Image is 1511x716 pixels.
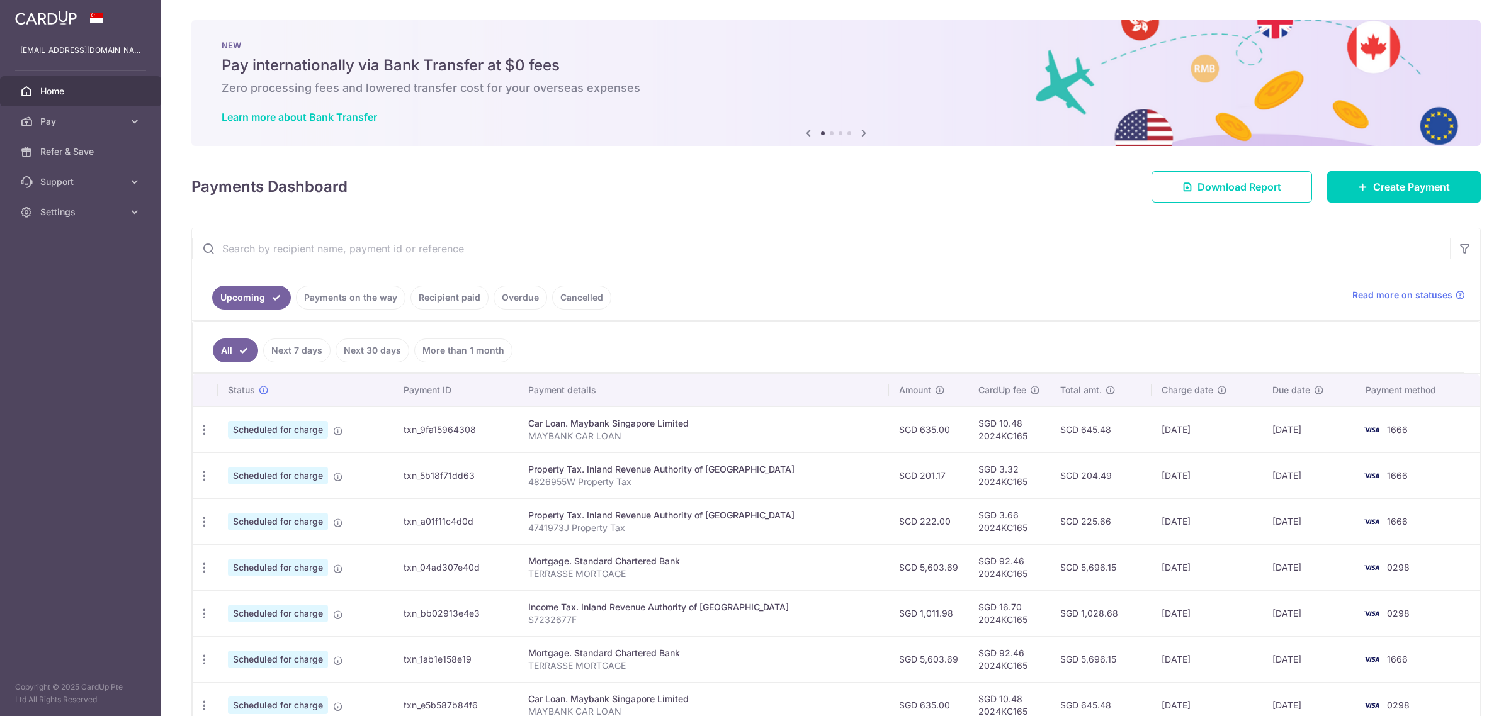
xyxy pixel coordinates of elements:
[40,206,123,218] span: Settings
[228,605,328,622] span: Scheduled for charge
[228,467,328,484] span: Scheduled for charge
[978,384,1026,396] span: CardUp fee
[889,498,968,544] td: SGD 222.00
[1387,562,1410,573] span: 0298
[222,40,1451,50] p: NEW
[1262,544,1355,590] td: [DATE]
[1152,406,1262,452] td: [DATE]
[1050,498,1152,544] td: SGD 225.66
[15,10,77,25] img: CardUp
[528,659,880,672] p: TERRASSE MORTGAGE
[222,55,1451,76] h5: Pay internationally via Bank Transfer at $0 fees
[1387,470,1408,481] span: 1666
[1152,590,1262,636] td: [DATE]
[528,430,880,442] p: MAYBANK CAR LOAN
[393,498,518,544] td: txn_a01f11c4d0d
[889,636,968,682] td: SGD 5,603.69
[191,20,1481,146] img: Bank transfer banner
[40,145,123,158] span: Refer & Save
[968,590,1050,636] td: SGD 16.70 2024KC165
[889,452,968,498] td: SGD 201.17
[1050,452,1152,498] td: SGD 204.49
[40,115,123,128] span: Pay
[393,452,518,498] td: txn_5b18f71dd63
[213,338,258,362] a: All
[1373,179,1450,194] span: Create Payment
[1430,678,1498,710] iframe: Opens a widget where you can find more information
[393,590,518,636] td: txn_bb02913e4e3
[1152,636,1262,682] td: [DATE]
[528,555,880,568] div: Mortgage. Standard Chartered Bank
[1355,374,1480,406] th: Payment method
[228,421,328,439] span: Scheduled for charge
[1359,606,1384,621] img: Bank Card
[1359,422,1384,437] img: Bank Card
[410,286,489,310] a: Recipient paid
[518,374,890,406] th: Payment details
[528,647,880,659] div: Mortgage. Standard Chartered Bank
[528,509,880,522] div: Property Tax. Inland Revenue Authority of [GEOGRAPHIC_DATA]
[1152,171,1312,203] a: Download Report
[528,463,880,476] div: Property Tax. Inland Revenue Authority of [GEOGRAPHIC_DATA]
[968,498,1050,544] td: SGD 3.66 2024KC165
[1262,406,1355,452] td: [DATE]
[228,559,328,576] span: Scheduled for charge
[528,693,880,705] div: Car Loan. Maybank Singapore Limited
[40,176,123,188] span: Support
[1352,289,1452,301] span: Read more on statuses
[393,406,518,452] td: txn_9fa15964308
[528,417,880,430] div: Car Loan. Maybank Singapore Limited
[1060,384,1102,396] span: Total amt.
[1359,514,1384,529] img: Bank Card
[552,286,611,310] a: Cancelled
[414,338,512,362] a: More than 1 month
[1152,544,1262,590] td: [DATE]
[968,544,1050,590] td: SGD 92.46 2024KC165
[393,636,518,682] td: txn_1ab1e158e19
[40,85,123,98] span: Home
[1272,384,1310,396] span: Due date
[1387,700,1410,710] span: 0298
[1262,498,1355,544] td: [DATE]
[528,613,880,626] p: S7232677F
[528,601,880,613] div: Income Tax. Inland Revenue Authority of [GEOGRAPHIC_DATA]
[968,452,1050,498] td: SGD 3.32 2024KC165
[889,406,968,452] td: SGD 635.00
[1050,544,1152,590] td: SGD 5,696.15
[1359,468,1384,483] img: Bank Card
[393,544,518,590] td: txn_04ad307e40d
[212,286,291,310] a: Upcoming
[192,228,1450,269] input: Search by recipient name, payment id or reference
[1162,384,1213,396] span: Charge date
[1152,498,1262,544] td: [DATE]
[1262,590,1355,636] td: [DATE]
[1352,289,1465,301] a: Read more on statuses
[968,636,1050,682] td: SGD 92.46 2024KC165
[889,544,968,590] td: SGD 5,603.69
[336,338,409,362] a: Next 30 days
[263,338,331,362] a: Next 7 days
[1387,608,1410,618] span: 0298
[1359,698,1384,713] img: Bank Card
[228,651,328,668] span: Scheduled for charge
[222,81,1451,96] h6: Zero processing fees and lowered transfer cost for your overseas expenses
[1197,179,1281,194] span: Download Report
[968,406,1050,452] td: SGD 10.48 2024KC165
[1152,452,1262,498] td: [DATE]
[1387,424,1408,435] span: 1666
[1387,654,1408,664] span: 1666
[393,374,518,406] th: Payment ID
[228,513,328,530] span: Scheduled for charge
[528,476,880,488] p: 4826955W Property Tax
[1359,652,1384,667] img: Bank Card
[899,384,931,396] span: Amount
[296,286,405,310] a: Payments on the way
[1262,452,1355,498] td: [DATE]
[1327,171,1481,203] a: Create Payment
[191,176,348,198] h4: Payments Dashboard
[1050,590,1152,636] td: SGD 1,028.68
[1050,406,1152,452] td: SGD 645.48
[20,44,141,57] p: [EMAIL_ADDRESS][DOMAIN_NAME]
[228,696,328,714] span: Scheduled for charge
[494,286,547,310] a: Overdue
